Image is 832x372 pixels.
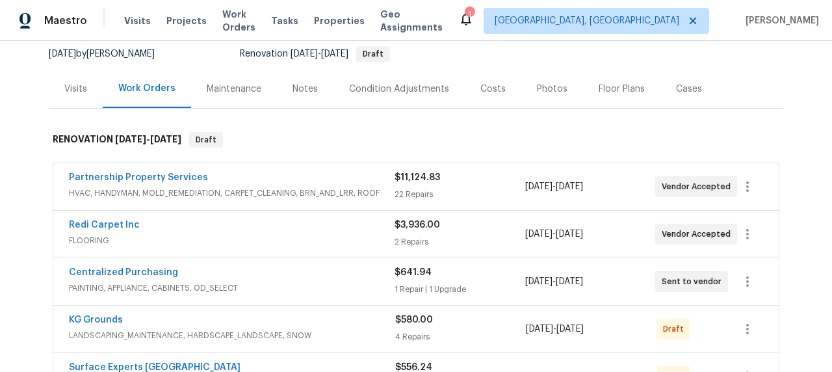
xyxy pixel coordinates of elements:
[395,315,433,325] span: $580.00
[291,49,318,59] span: [DATE]
[662,228,736,241] span: Vendor Accepted
[292,83,318,96] div: Notes
[321,49,348,59] span: [DATE]
[291,49,348,59] span: -
[49,119,783,161] div: RENOVATION [DATE]-[DATE]Draft
[69,187,395,200] span: HVAC, HANDYMAN, MOLD_REMEDIATION, CARPET_CLEANING, BRN_AND_LRR, ROOF
[395,235,525,248] div: 2 Repairs
[395,220,440,230] span: $3,936.00
[53,132,181,148] h6: RENOVATION
[525,230,552,239] span: [DATE]
[525,275,583,288] span: -
[480,83,506,96] div: Costs
[663,323,689,336] span: Draft
[69,363,240,372] a: Surface Experts [GEOGRAPHIC_DATA]
[556,182,583,191] span: [DATE]
[69,268,178,277] a: Centralized Purchasing
[271,16,298,25] span: Tasks
[115,135,146,144] span: [DATE]
[395,330,526,343] div: 4 Repairs
[395,188,525,201] div: 22 Repairs
[526,325,553,334] span: [DATE]
[222,8,255,34] span: Work Orders
[166,14,207,27] span: Projects
[380,8,443,34] span: Geo Assignments
[49,49,76,59] span: [DATE]
[64,83,87,96] div: Visits
[190,133,222,146] span: Draft
[115,135,181,144] span: -
[49,46,170,62] div: by [PERSON_NAME]
[207,83,261,96] div: Maintenance
[395,283,525,296] div: 1 Repair | 1 Upgrade
[599,83,645,96] div: Floor Plans
[69,315,123,325] a: KG Grounds
[124,14,151,27] span: Visits
[525,180,583,193] span: -
[556,277,583,286] span: [DATE]
[537,83,567,96] div: Photos
[69,234,395,247] span: FLOORING
[556,230,583,239] span: [DATE]
[662,275,727,288] span: Sent to vendor
[526,323,584,336] span: -
[69,329,395,342] span: LANDSCAPING_MAINTENANCE, HARDSCAPE_LANDSCAPE, SNOW
[662,180,736,193] span: Vendor Accepted
[556,325,584,334] span: [DATE]
[150,135,181,144] span: [DATE]
[69,282,395,295] span: PAINTING, APPLIANCE, CABINETS, OD_SELECT
[69,173,208,182] a: Partnership Property Services
[240,49,390,59] span: Renovation
[395,363,432,372] span: $556.24
[525,182,552,191] span: [DATE]
[118,82,175,95] div: Work Orders
[44,14,87,27] span: Maestro
[357,50,389,58] span: Draft
[525,228,583,241] span: -
[495,14,679,27] span: [GEOGRAPHIC_DATA], [GEOGRAPHIC_DATA]
[395,268,432,277] span: $641.94
[676,83,702,96] div: Cases
[465,8,474,21] div: 1
[740,14,819,27] span: [PERSON_NAME]
[69,220,140,230] a: Redi Carpet Inc
[349,83,449,96] div: Condition Adjustments
[314,14,365,27] span: Properties
[525,277,552,286] span: [DATE]
[395,173,440,182] span: $11,124.83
